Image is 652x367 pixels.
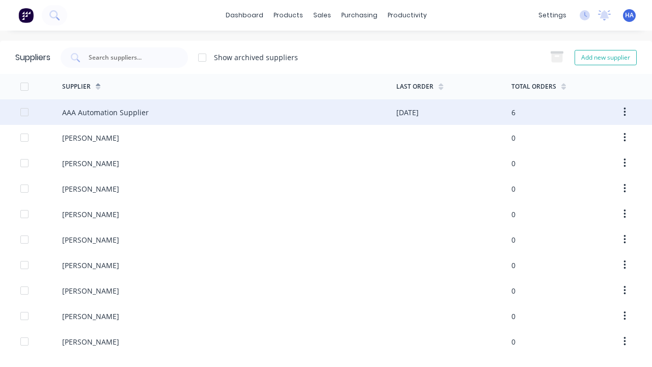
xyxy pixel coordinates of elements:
div: [PERSON_NAME] [62,234,119,245]
span: HA [625,11,634,20]
img: Factory [18,8,34,23]
div: [PERSON_NAME] [62,311,119,322]
div: [PERSON_NAME] [62,209,119,220]
div: Supplier [62,82,91,91]
div: [PERSON_NAME] [62,183,119,194]
div: [PERSON_NAME] [62,336,119,347]
div: sales [308,8,336,23]
div: [PERSON_NAME] [62,133,119,143]
input: Search suppliers... [88,53,172,63]
div: settings [533,8,572,23]
div: Show archived suppliers [214,52,298,63]
div: 0 [511,311,515,322]
div: Total Orders [511,82,556,91]
div: 0 [511,260,515,271]
div: 6 [511,107,515,118]
div: 0 [511,209,515,220]
div: 0 [511,133,515,143]
div: purchasing [336,8,383,23]
div: [DATE] [396,107,419,118]
div: Last Order [396,82,433,91]
div: products [268,8,308,23]
div: Suppliers [15,51,50,64]
div: 0 [511,158,515,169]
div: [PERSON_NAME] [62,285,119,296]
div: AAA Automation Supplier [62,107,149,118]
div: productivity [383,8,432,23]
button: Add new supplier [575,50,637,65]
div: [PERSON_NAME] [62,260,119,271]
a: dashboard [221,8,268,23]
div: 0 [511,336,515,347]
div: [PERSON_NAME] [62,158,119,169]
div: 0 [511,183,515,194]
div: 0 [511,234,515,245]
div: 0 [511,285,515,296]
